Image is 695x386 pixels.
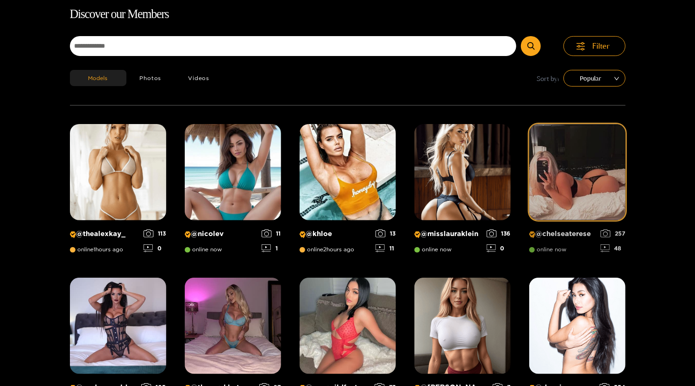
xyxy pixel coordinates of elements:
[521,36,541,56] button: Submit Search
[185,124,281,220] img: Creator Profile Image: nicolev
[414,230,482,238] p: @ misslauraklein
[185,278,281,374] img: Creator Profile Image: thesarahbetz
[414,278,511,374] img: Creator Profile Image: michelle
[529,124,626,220] img: Creator Profile Image: chelseaterese
[144,244,166,252] div: 0
[564,70,626,87] div: sort
[570,71,619,85] span: Popular
[300,278,396,374] img: Creator Profile Image: yourwildfantasyy69
[70,278,166,374] img: Creator Profile Image: sachasworlds
[126,70,175,86] button: Photos
[564,36,626,56] button: Filter
[70,124,166,220] img: Creator Profile Image: thealexkay_
[601,230,626,237] div: 257
[70,230,139,238] p: @ thealexkay_
[414,124,511,259] a: Creator Profile Image: misslauraklein@misslaurakleinonline now1360
[376,244,396,252] div: 11
[376,230,396,237] div: 13
[529,124,626,259] a: Creator Profile Image: chelseaterese@chelseatereseonline now25748
[601,244,626,252] div: 48
[300,124,396,220] img: Creator Profile Image: khloe
[414,124,511,220] img: Creator Profile Image: misslauraklein
[185,246,222,253] span: online now
[487,230,511,237] div: 136
[537,73,560,84] span: Sort by:
[414,246,452,253] span: online now
[185,230,257,238] p: @ nicolev
[175,70,223,86] button: Videos
[144,230,166,237] div: 113
[529,230,596,238] p: @ chelseaterese
[262,244,281,252] div: 1
[300,246,355,253] span: online 2 hours ago
[70,246,124,253] span: online 1 hours ago
[70,5,626,24] h1: Discover our Members
[300,230,371,238] p: @ khloe
[487,244,511,252] div: 0
[593,41,610,51] span: Filter
[529,246,567,253] span: online now
[262,230,281,237] div: 11
[185,124,281,259] a: Creator Profile Image: nicolev@nicolevonline now111
[300,124,396,259] a: Creator Profile Image: khloe@khloeonline2hours ago1311
[70,70,126,86] button: Models
[70,124,166,259] a: Creator Profile Image: thealexkay_@thealexkay_online1hours ago1130
[529,278,626,374] img: Creator Profile Image: dancingqueen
